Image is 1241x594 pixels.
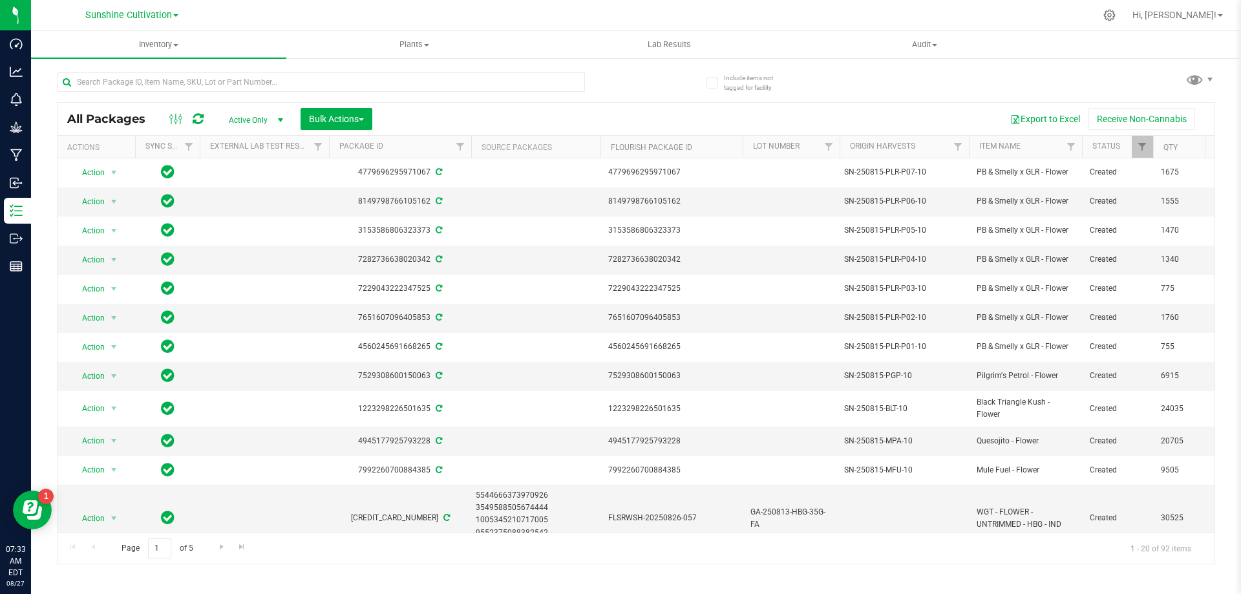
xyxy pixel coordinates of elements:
span: 6915 [1161,370,1210,382]
span: select [106,222,122,240]
span: 9505 [1161,464,1210,476]
inline-svg: Inventory [10,204,23,217]
span: Include items not tagged for facility [724,73,789,92]
a: Go to the next page [212,538,231,556]
inline-svg: Reports [10,260,23,273]
a: Filter [178,136,200,158]
div: SN-250815-MFU-10 [844,464,965,476]
a: Origin Harvests [850,142,915,151]
div: Manage settings [1101,9,1118,21]
div: 3549588505674444 [476,502,597,514]
a: Filter [1132,136,1153,158]
span: select [106,193,122,211]
span: Plants [287,39,541,50]
div: 8149798766105162 [327,195,473,207]
a: Audit [797,31,1052,58]
span: Audit [798,39,1052,50]
div: SN-250815-PLR-P03-10 [844,282,965,295]
a: Go to the last page [233,538,251,556]
a: Status [1092,142,1120,151]
inline-svg: Manufacturing [10,149,23,162]
span: FLSRWSH-20250826-057 [608,512,735,524]
button: Bulk Actions [301,108,372,130]
span: select [106,280,122,298]
span: Created [1090,282,1145,295]
span: 4945177925793228 [608,435,735,447]
span: Created [1090,341,1145,353]
span: In Sync [161,163,175,181]
button: Export to Excel [1002,108,1088,130]
a: Inventory [31,31,286,58]
span: PB & Smelly x GLR - Flower [977,253,1074,266]
span: Sync from Compliance System [441,513,450,522]
span: PB & Smelly x GLR - Flower [977,195,1074,207]
a: Filter [308,136,329,158]
span: 1470 [1161,224,1210,237]
span: 8149798766105162 [608,195,735,207]
div: SN-250815-BLT-10 [844,403,965,415]
span: In Sync [161,509,175,527]
th: Source Packages [471,136,600,158]
span: Created [1090,435,1145,447]
span: PB & Smelly x GLR - Flower [977,341,1074,353]
span: 1675 [1161,166,1210,178]
span: Sync from Compliance System [434,342,442,351]
span: select [106,367,122,385]
div: 4779696295971067 [327,166,473,178]
span: select [106,432,122,450]
span: In Sync [161,279,175,297]
span: Lab Results [630,39,708,50]
div: 3153586806323373 [327,224,473,237]
div: SN-250815-PLR-P06-10 [844,195,965,207]
span: 7229043222347525 [608,282,735,295]
span: 7992260700884385 [608,464,735,476]
div: SN-250815-PGP-10 [844,370,965,382]
span: Sync from Compliance System [434,284,442,293]
span: 1555 [1161,195,1210,207]
inline-svg: Outbound [10,232,23,245]
span: In Sync [161,432,175,450]
div: SN-250815-PLR-P02-10 [844,312,965,324]
a: External Lab Test Result [210,142,312,151]
span: Action [70,222,105,240]
p: 08/27 [6,578,25,588]
span: 7651607096405853 [608,312,735,324]
span: Action [70,367,105,385]
span: In Sync [161,192,175,210]
span: Action [70,399,105,418]
span: 7282736638020342 [608,253,735,266]
div: SN-250815-PLR-P01-10 [844,341,965,353]
span: Page of 5 [111,538,204,558]
span: PB & Smelly x GLR - Flower [977,166,1074,178]
span: Created [1090,312,1145,324]
span: Created [1090,195,1145,207]
span: Action [70,509,105,527]
div: 7992260700884385 [327,464,473,476]
span: In Sync [161,250,175,268]
span: Created [1090,464,1145,476]
span: select [106,399,122,418]
span: 1 - 20 of 92 items [1120,538,1202,558]
span: 24035 [1161,403,1210,415]
a: Filter [450,136,471,158]
a: Package ID [339,142,383,151]
span: Sync from Compliance System [434,404,442,413]
span: Action [70,309,105,327]
div: 4560245691668265 [327,341,473,353]
span: Created [1090,370,1145,382]
div: 7651607096405853 [327,312,473,324]
a: Lab Results [542,31,797,58]
a: Filter [1061,136,1082,158]
input: 1 [148,538,171,558]
inline-svg: Dashboard [10,37,23,50]
span: Action [70,251,105,269]
span: Inventory [31,39,286,50]
span: Action [70,432,105,450]
span: Bulk Actions [309,114,364,124]
div: [CREDIT_CARD_NUMBER] [327,512,473,524]
span: Sync from Compliance System [434,196,442,206]
span: Created [1090,403,1145,415]
div: 9552375088382542 [476,527,597,539]
div: SN-250815-MPA-10 [844,435,965,447]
